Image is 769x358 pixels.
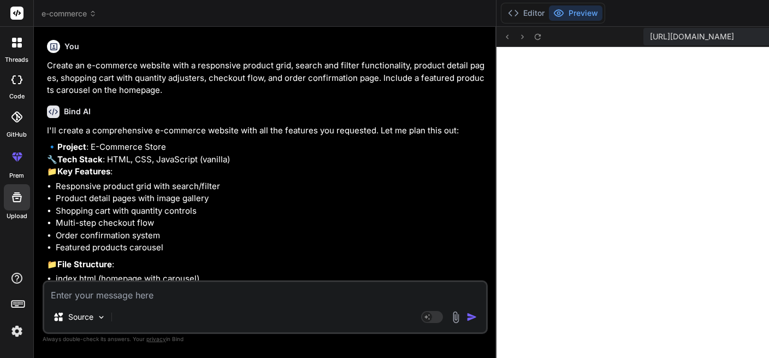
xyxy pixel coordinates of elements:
h6: Bind AI [64,106,91,117]
li: Featured products carousel [56,242,486,254]
li: Order confirmation system [56,230,486,242]
img: attachment [449,311,462,324]
p: 📁 : [47,259,486,271]
span: privacy [146,336,166,342]
label: Upload [7,212,27,221]
label: threads [5,55,28,64]
label: GitHub [7,130,27,139]
span: [URL][DOMAIN_NAME] [650,31,734,42]
button: Editor [504,5,549,21]
span: e-commerce [42,8,97,19]
li: Multi-step checkout flow [56,217,486,230]
li: Shopping cart with quantity controls [56,205,486,218]
img: Pick Models [97,313,106,322]
li: Product detail pages with image gallery [56,192,486,205]
strong: Project [57,142,86,152]
strong: Tech Stack [57,154,103,165]
strong: File Structure [57,259,112,269]
p: Always double-check its answers. Your in Bind [43,334,488,344]
p: 🔹 : E-Commerce Store 🔧 : HTML, CSS, JavaScript (vanilla) 📁 : [47,141,486,178]
p: Source [68,312,93,322]
p: Create an e-commerce website with a responsive product grid, search and filter functionality, pro... [47,60,486,97]
li: index.html (homepage with carousel) [56,273,486,285]
label: prem [9,171,24,180]
p: I'll create a comprehensive e-commerce website with all the features you requested. Let me plan t... [47,125,486,137]
li: Responsive product grid with search/filter [56,180,486,193]
img: icon [466,312,477,322]
img: settings [8,322,26,341]
h6: You [64,41,79,52]
button: Preview [549,5,602,21]
label: code [9,92,25,101]
strong: Key Features [57,166,110,177]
